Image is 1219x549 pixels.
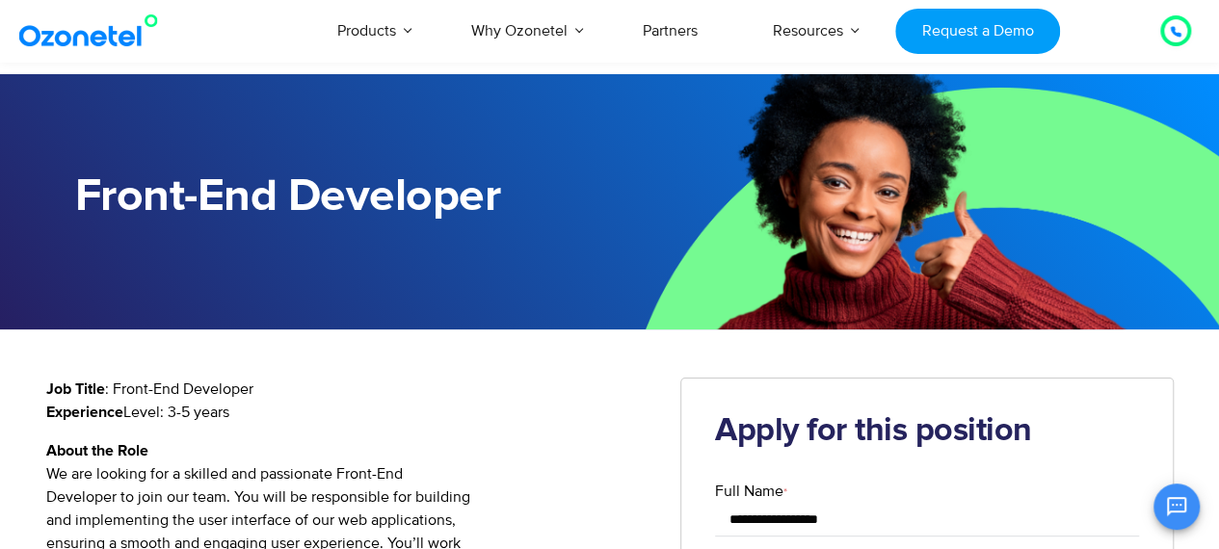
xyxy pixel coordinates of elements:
[46,381,105,397] strong: Job Title
[1153,484,1200,530] button: Open chat
[46,405,123,420] strong: Experience
[46,443,148,458] strong: About the Role
[895,9,1060,54] a: Request a Demo
[715,480,1139,503] label: Full Name
[46,378,652,424] p: : Front-End Developer Level: 3-5 years
[715,412,1139,451] h2: Apply for this position
[75,170,610,223] h1: Front-End Developer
